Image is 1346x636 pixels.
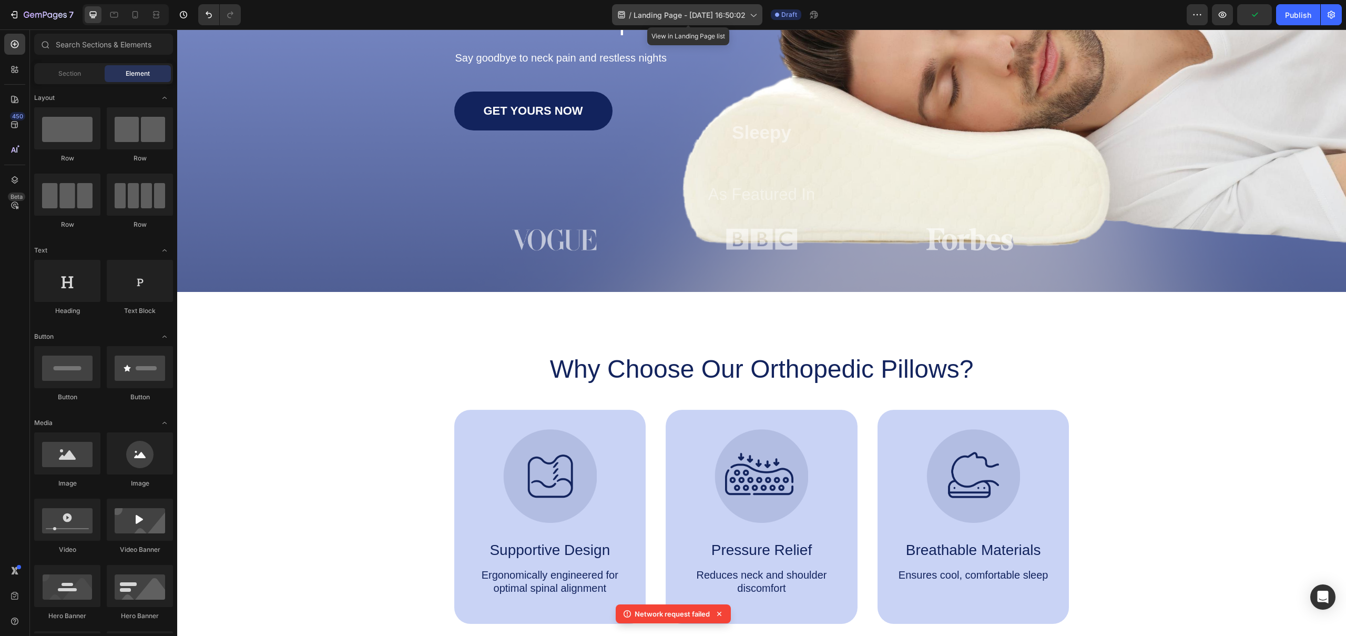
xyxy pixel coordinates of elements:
div: Hero Banner [107,611,173,621]
button: 7 [4,4,78,25]
span: Draft [781,10,797,19]
a: GET YOURS NOW [277,62,435,101]
div: Publish [1285,9,1311,21]
h2: Why Choose Our Orthopedic Pillows? [277,323,892,357]
p: GET YOURS NOW [306,74,405,89]
p: Ergonomically engineered for optimal spinal alignment [294,539,452,566]
span: Toggle open [156,415,173,431]
div: Button [107,392,173,402]
div: Image [34,479,100,488]
p: Reduces neck and shoulder discomfort [506,539,663,566]
div: Video Banner [107,545,173,554]
img: gempages_432750572815254551-914f7300-9852-4447-9fc2-3310ceb46f85.png [548,194,621,226]
div: 450 [10,112,25,120]
div: Hero Banner [34,611,100,621]
span: Element [126,69,150,78]
span: Layout [34,93,55,103]
button: Publish [1276,4,1320,25]
img: gempages_432750572815254551-10e28840-34ca-4d8a-b408-3717c118a929.png [326,400,420,493]
p: Ensures cool, comfortable sleep [718,539,875,552]
span: Section [58,69,81,78]
div: Row [107,154,173,163]
span: Button [34,332,54,341]
span: Text [34,246,47,255]
p: Pressure Relief [506,511,663,530]
p: 7 [69,8,74,21]
div: Beta [8,193,25,201]
span: Toggle open [156,242,173,259]
iframe: Design area [177,29,1346,636]
img: gempages_432750572815254551-d1eb1a07-6278-4e3e-a013-e123f78f1c28.png [745,197,840,222]
p: Supportive Design [294,511,452,530]
img: gempages_432750572815254551-b7824e63-81fd-4548-b6d5-e9813f09073b.png [334,199,420,221]
div: Row [34,220,100,229]
div: Heading [34,306,100,316]
div: Row [107,220,173,229]
div: Open Intercom Messenger [1310,584,1335,610]
p: Sleepy [278,92,891,115]
div: Text Block [107,306,173,316]
span: Toggle open [156,89,173,106]
span: Toggle open [156,328,173,345]
p: Network request failed [635,609,710,619]
div: Row [34,154,100,163]
img: gempages_432750572815254551-0a6b0caa-29ad-4074-a5e1-efe2062b5b79.png [749,400,843,493]
p: As Featured In [278,155,891,176]
p: Breathable Materials [718,511,875,530]
input: Search Sections & Elements [34,34,173,55]
img: gempages_432750572815254551-a2aff75b-ae9f-4658-82f6-2b153f4f5b6d.png [537,400,631,493]
div: Video [34,545,100,554]
span: Landing Page - [DATE] 16:50:02 [634,9,746,21]
div: Image [107,479,173,488]
span: / [629,9,631,21]
div: Undo/Redo [198,4,241,25]
div: Button [34,392,100,402]
span: Media [34,418,53,428]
